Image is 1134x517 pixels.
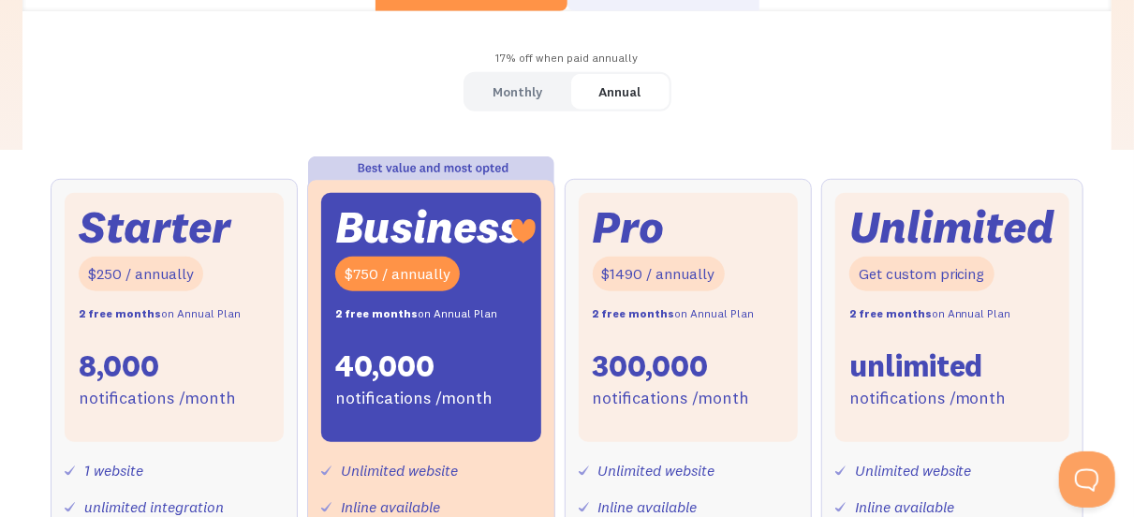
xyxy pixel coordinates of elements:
div: on Annual Plan [335,301,497,328]
div: Unlimited website [341,457,458,484]
div: Get custom pricing [849,257,994,291]
div: $1490 / annually [593,257,725,291]
div: notifications /month [335,385,493,412]
strong: 2 free months [79,306,161,320]
div: unlimited [849,347,983,386]
div: Business [335,207,522,247]
div: 1 website [84,457,143,484]
div: 17% off when paid annually [22,45,1112,72]
div: notifications /month [593,385,750,412]
iframe: Toggle Customer Support [1059,451,1115,508]
div: $250 / annually [79,257,203,291]
div: Pro [593,207,665,247]
strong: 2 free months [335,306,418,320]
div: Unlimited website [855,457,972,484]
div: Unlimited [849,207,1055,247]
div: notifications /month [79,385,236,412]
div: notifications /month [849,385,1007,412]
div: 300,000 [593,347,709,386]
div: Starter [79,207,230,247]
div: on Annual Plan [79,301,241,328]
div: Annual [599,79,641,106]
strong: 2 free months [593,306,675,320]
div: Unlimited website [598,457,715,484]
div: on Annual Plan [849,301,1011,328]
div: 8,000 [79,347,159,386]
div: 40,000 [335,347,434,386]
div: Monthly [493,79,543,106]
div: $750 / annually [335,257,460,291]
strong: 2 free months [849,306,932,320]
div: on Annual Plan [593,301,755,328]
